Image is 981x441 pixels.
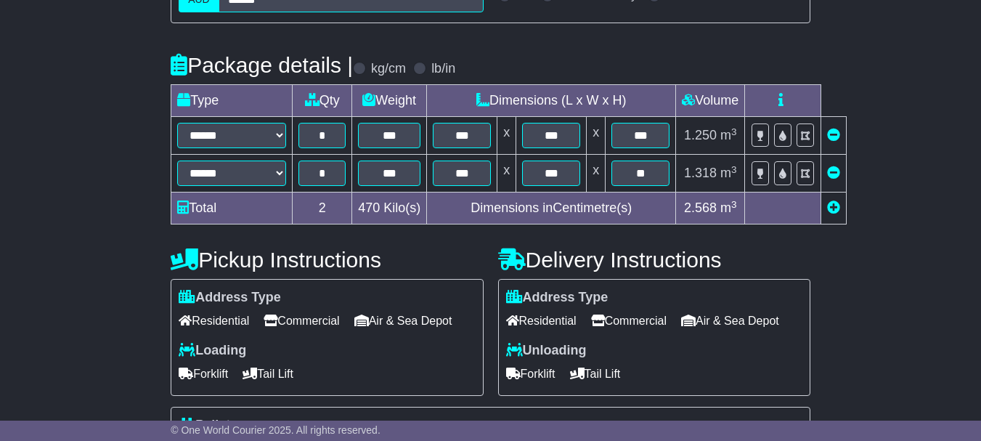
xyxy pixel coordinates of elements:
[681,309,779,332] span: Air & Sea Depot
[731,199,737,210] sup: 3
[827,166,840,180] a: Remove this item
[506,290,608,306] label: Address Type
[171,193,293,224] td: Total
[179,418,230,434] label: Pallet
[591,309,667,332] span: Commercial
[179,363,228,385] span: Forklift
[684,201,717,215] span: 2.568
[720,128,737,142] span: m
[171,424,380,436] span: © One World Courier 2025. All rights reserved.
[827,201,840,215] a: Add new item
[506,343,587,359] label: Unloading
[676,85,745,117] td: Volume
[587,155,606,193] td: x
[684,166,717,180] span: 1.318
[427,193,676,224] td: Dimensions in Centimetre(s)
[243,363,293,385] span: Tail Lift
[171,85,293,117] td: Type
[293,85,352,117] td: Qty
[498,248,810,272] h4: Delivery Instructions
[371,61,406,77] label: kg/cm
[684,128,717,142] span: 1.250
[731,126,737,137] sup: 3
[720,201,737,215] span: m
[171,248,483,272] h4: Pickup Instructions
[352,85,427,117] td: Weight
[427,85,676,117] td: Dimensions (L x W x H)
[506,363,555,385] span: Forklift
[720,166,737,180] span: m
[497,155,516,193] td: x
[431,61,455,77] label: lb/in
[497,117,516,155] td: x
[264,309,339,332] span: Commercial
[827,128,840,142] a: Remove this item
[179,309,249,332] span: Residential
[506,309,577,332] span: Residential
[293,193,352,224] td: 2
[570,363,621,385] span: Tail Lift
[179,290,281,306] label: Address Type
[179,343,246,359] label: Loading
[352,193,427,224] td: Kilo(s)
[171,53,353,77] h4: Package details |
[587,117,606,155] td: x
[354,309,452,332] span: Air & Sea Depot
[358,201,380,215] span: 470
[731,164,737,175] sup: 3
